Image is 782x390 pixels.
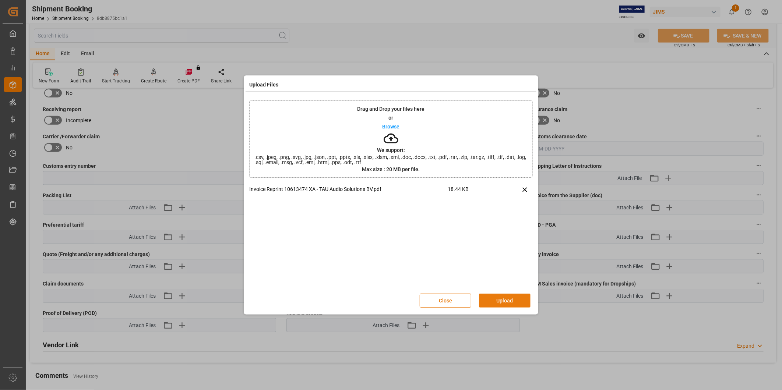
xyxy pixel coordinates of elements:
button: Close [420,294,471,308]
p: We support: [377,148,405,153]
p: Browse [383,124,400,129]
h4: Upload Files [249,81,278,89]
div: Drag and Drop your files hereorBrowseWe support:.csv, .jpeg, .png, .svg, .jpg, .json, .ppt, .pptx... [249,100,533,178]
button: Upload [479,294,531,308]
p: Invoice Reprint 10613474 XA - TAU Audio Solutions BV.pdf [249,185,448,193]
p: Drag and Drop your files here [357,106,425,111]
span: 18.44 KB [448,185,498,198]
p: Max size : 20 MB per file. [362,167,420,172]
span: .csv, .jpeg, .png, .svg, .jpg, .json, .ppt, .pptx, .xls, .xlsx, .xlsm, .xml, .doc, .docx, .txt, .... [250,155,532,165]
p: or [389,115,394,120]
